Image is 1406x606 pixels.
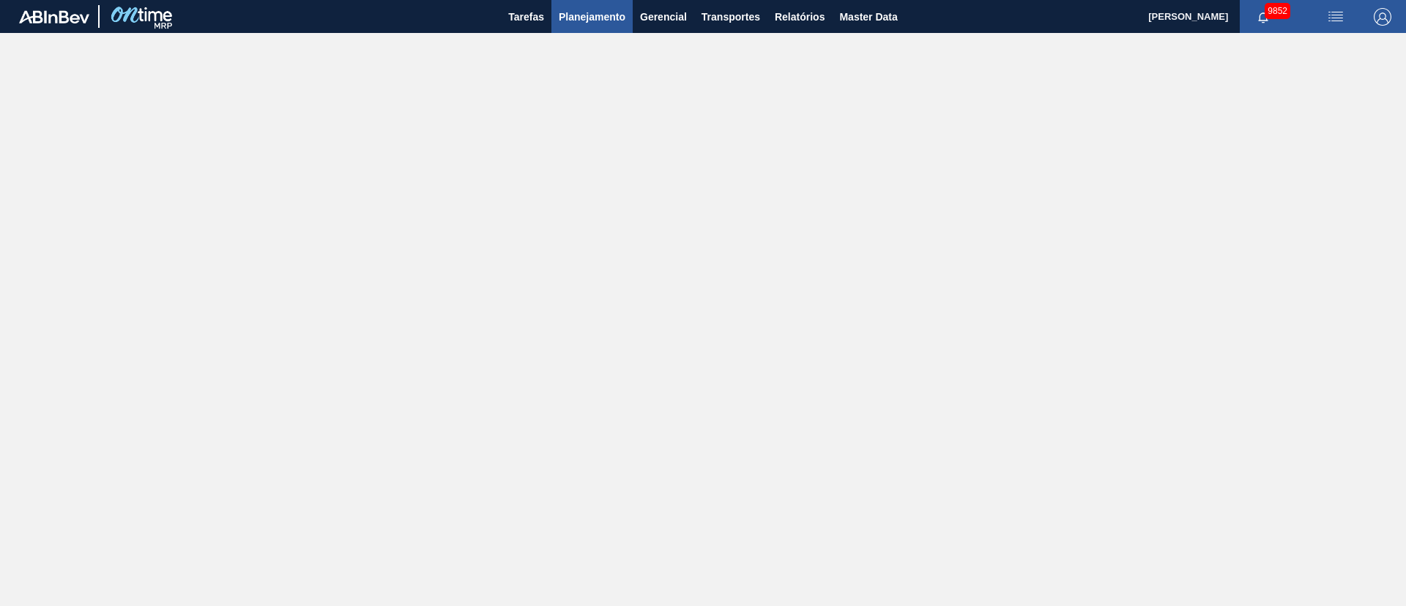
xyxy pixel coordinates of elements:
span: Gerencial [640,8,687,26]
button: Notificações [1240,7,1287,27]
img: TNhmsLtSVTkK8tSr43FrP2fwEKptu5GPRR3wAAAABJRU5ErkJggg== [19,10,89,23]
span: Master Data [839,8,897,26]
span: Transportes [702,8,760,26]
img: userActions [1327,8,1344,26]
span: 9852 [1265,3,1290,19]
span: Tarefas [508,8,544,26]
span: Relatórios [775,8,825,26]
img: Logout [1374,8,1391,26]
span: Planejamento [559,8,625,26]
